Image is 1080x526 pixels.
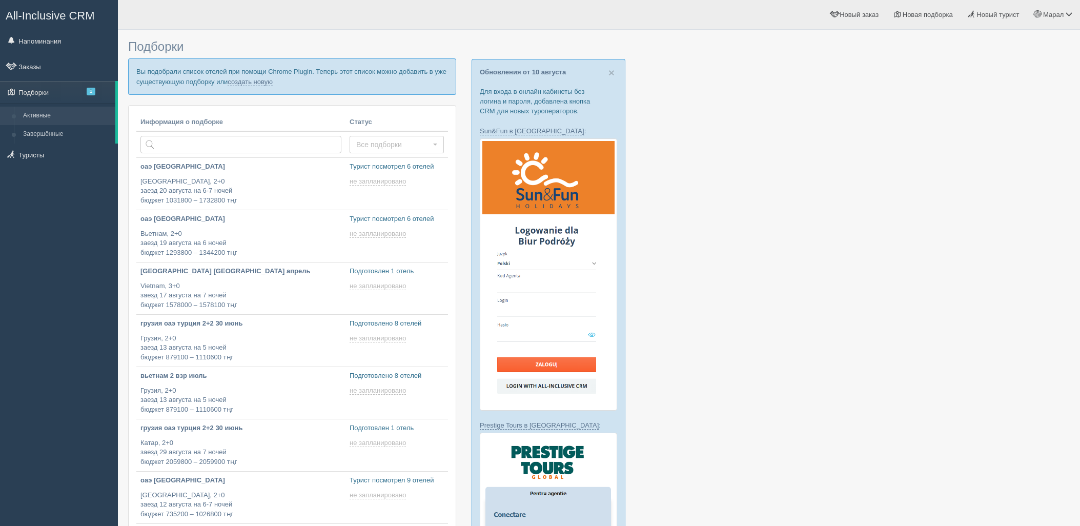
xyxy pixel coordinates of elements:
[136,113,345,132] th: Информация о подборке
[140,334,341,362] p: Грузия, 2+0 заезд 13 августа на 5 ночей бюджет 879100 – 1110600 тңг
[136,419,345,471] a: грузия оаэ турция 2+2 30 июнь Катар, 2+0заезд 29 августа на 7 ночейбюджет 2059800 – 2059900 тңг
[480,68,566,76] a: Обновления от 10 августа
[1,1,117,29] a: All-Inclusive CRM
[356,139,431,150] span: Все подборки
[350,423,444,433] p: Подготовлен 1 отель
[140,371,341,381] p: вьетнам 2 взр июль
[350,319,444,329] p: Подготовлено 8 отелей
[350,282,406,290] span: не запланировано
[480,420,617,430] p: :
[18,125,115,144] a: Завершённые
[350,177,408,186] a: не запланировано
[350,267,444,276] p: Подготовлен 1 отель
[350,387,406,395] span: не запланировано
[976,11,1019,18] span: Новый турист
[136,315,345,367] a: грузия оаэ турция 2+2 30 июнь Грузия, 2+0заезд 13 августа на 5 ночейбюджет 879100 – 1110600 тңг
[136,262,345,314] a: [GEOGRAPHIC_DATA] [GEOGRAPHIC_DATA] апрель Vietnam, 3+0заезд 17 августа на 7 ночейбюджет 1578000 ...
[136,210,345,262] a: оаэ [GEOGRAPHIC_DATA] Вьетнам, 2+0заезд 19 августа на 6 ночейбюджет 1293800 – 1344200 тңг
[140,267,341,276] p: [GEOGRAPHIC_DATA] [GEOGRAPHIC_DATA] апрель
[140,162,341,172] p: оаэ [GEOGRAPHIC_DATA]
[140,491,341,519] p: [GEOGRAPHIC_DATA], 2+0 заезд 12 августа на 6-7 ночей бюджет 735200 – 1026800 тңг
[140,214,341,224] p: оаэ [GEOGRAPHIC_DATA]
[608,67,615,78] button: Close
[140,319,341,329] p: грузия оаэ турция 2+2 30 июнь
[6,9,95,22] span: All-Inclusive CRM
[840,11,879,18] span: Новый заказ
[350,282,408,290] a: не запланировано
[608,67,615,78] span: ×
[350,334,406,342] span: не запланировано
[350,387,408,395] a: не запланировано
[136,158,345,210] a: оаэ [GEOGRAPHIC_DATA] [GEOGRAPHIC_DATA], 2+0заезд 20 августа на 6-7 ночейбюджет 1031800 – 1732800...
[140,423,341,433] p: грузия оаэ турция 2+2 30 июнь
[350,439,406,447] span: не запланировано
[350,439,408,447] a: не запланировано
[480,87,617,116] p: Для входа в онлайн кабинеты без логина и пароля, добавлена кнопка CRM для новых туроператоров.
[140,438,341,467] p: Катар, 2+0 заезд 29 августа на 7 ночей бюджет 2059800 – 2059900 тңг
[87,88,95,95] span: 1
[128,58,456,94] p: Вы подобрали список отелей при помощи Chrome Plugin. Теперь этот список можно добавить в уже суще...
[228,78,273,86] a: создать новую
[140,229,341,258] p: Вьетнам, 2+0 заезд 19 августа на 6 ночей бюджет 1293800 – 1344200 тңг
[136,367,345,419] a: вьетнам 2 взр июль Грузия, 2+0заезд 13 августа на 5 ночейбюджет 879100 – 1110600 тңг
[480,127,584,135] a: Sun&Fun в [GEOGRAPHIC_DATA]
[350,476,444,485] p: Турист посмотрел 9 отелей
[140,136,341,153] input: Поиск по стране или туристу
[140,281,341,310] p: Vietnam, 3+0 заезд 17 августа на 7 ночей бюджет 1578000 – 1578100 тңг
[350,177,406,186] span: не запланировано
[350,162,444,172] p: Турист посмотрел 6 отелей
[350,136,444,153] button: Все подборки
[350,334,408,342] a: не запланировано
[140,177,341,206] p: [GEOGRAPHIC_DATA], 2+0 заезд 20 августа на 6-7 ночей бюджет 1031800 – 1732800 тңг
[350,371,444,381] p: Подготовлено 8 отелей
[350,491,408,499] a: не запланировано
[350,230,408,238] a: не запланировано
[140,476,341,485] p: оаэ [GEOGRAPHIC_DATA]
[350,214,444,224] p: Турист посмотрел 6 отелей
[1043,11,1064,18] span: Марал
[903,11,953,18] span: Новая подборка
[128,39,184,53] span: Подборки
[18,107,115,125] a: Активные
[345,113,448,132] th: Статус
[480,138,617,411] img: sun-fun-%D0%BB%D0%BE%D0%B3%D1%96%D0%BD-%D1%87%D0%B5%D1%80%D0%B5%D0%B7-%D1%81%D1%80%D0%BC-%D0%B4%D...
[350,230,406,238] span: не запланировано
[136,472,345,523] a: оаэ [GEOGRAPHIC_DATA] [GEOGRAPHIC_DATA], 2+0заезд 12 августа на 6-7 ночейбюджет 735200 – 1026800 тңг
[350,491,406,499] span: не запланировано
[140,386,341,415] p: Грузия, 2+0 заезд 13 августа на 5 ночей бюджет 879100 – 1110600 тңг
[480,126,617,136] p: :
[480,421,599,430] a: Prestige Tours в [GEOGRAPHIC_DATA]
